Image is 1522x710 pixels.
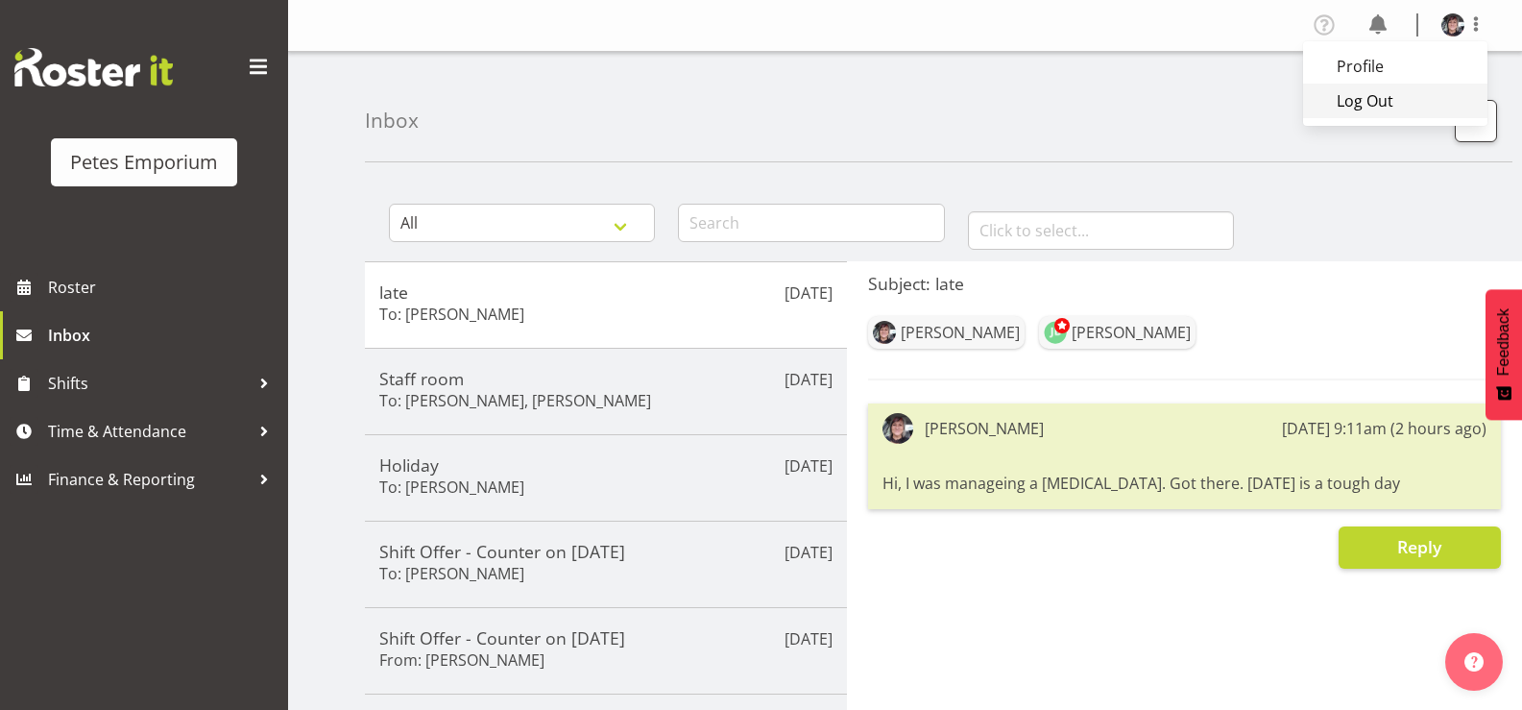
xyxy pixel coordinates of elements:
div: [PERSON_NAME] [925,417,1044,440]
div: [PERSON_NAME] [1072,321,1191,344]
div: Hi, I was manageing a [MEDICAL_DATA]. Got there. [DATE] is a tough day [882,467,1486,500]
div: [DATE] 9:11am (2 hours ago) [1282,417,1486,440]
h5: Holiday [379,454,833,476]
span: Feedback [1495,308,1512,376]
h6: To: [PERSON_NAME], [PERSON_NAME] [379,391,651,410]
p: [DATE] [785,541,833,564]
span: Roster [48,273,278,302]
div: Petes Emporium [70,148,218,177]
p: [DATE] [785,454,833,477]
h5: Shift Offer - Counter on [DATE] [379,541,833,562]
p: [DATE] [785,627,833,650]
p: [DATE] [785,282,833,305]
button: Feedback - Show survey [1486,289,1522,420]
img: help-xxl-2.png [1464,652,1484,672]
span: Shifts [48,369,250,398]
button: Reply [1339,526,1501,569]
h6: To: [PERSON_NAME] [379,564,524,583]
span: Finance & Reporting [48,465,250,494]
span: Inbox [48,321,278,350]
img: michelle-whaleb4506e5af45ffd00a26cc2b6420a9100.png [1441,13,1464,37]
div: [PERSON_NAME] [901,321,1020,344]
img: michelle-whaleb4506e5af45ffd00a26cc2b6420a9100.png [882,413,913,444]
img: jodine-bunn132.jpg [1044,321,1067,344]
h6: To: [PERSON_NAME] [379,305,524,324]
a: Log Out [1303,84,1487,118]
h6: From: [PERSON_NAME] [379,650,544,670]
a: Profile [1303,49,1487,84]
span: Time & Attendance [48,417,250,446]
h5: late [379,282,833,303]
span: Reply [1397,535,1441,558]
h4: Inbox [365,110,419,132]
h5: Shift Offer - Counter on [DATE] [379,627,833,649]
h5: Subject: late [868,273,1501,294]
h6: To: [PERSON_NAME] [379,477,524,497]
p: [DATE] [785,368,833,391]
input: Click to select... [968,211,1234,250]
h5: Staff room [379,368,833,389]
img: michelle-whaleb4506e5af45ffd00a26cc2b6420a9100.png [873,321,896,344]
img: Rosterit website logo [14,48,173,86]
input: Search [678,204,944,242]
